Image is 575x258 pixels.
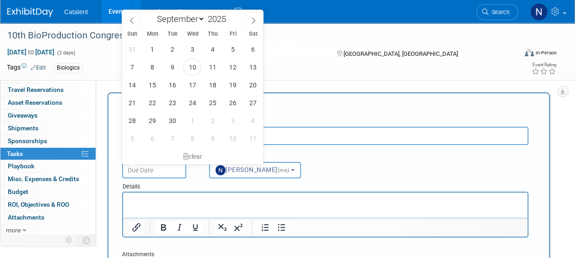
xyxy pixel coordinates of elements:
span: September 10, 2025 [183,58,201,76]
a: Budget [0,186,96,198]
span: Shipments [8,124,38,132]
span: September 16, 2025 [163,76,181,94]
span: Playbook [8,162,34,170]
div: Event Rating [532,63,556,67]
span: September 22, 2025 [143,94,161,112]
span: September 8, 2025 [143,58,161,76]
span: Tasks [7,150,23,157]
span: September 26, 2025 [224,94,242,112]
span: Budget [8,188,28,195]
div: Details [122,178,528,192]
span: September 25, 2025 [204,94,221,112]
span: September 20, 2025 [244,76,262,94]
span: September 27, 2025 [244,94,262,112]
span: Thu [203,31,223,37]
span: October 7, 2025 [163,129,181,147]
span: [DATE] [DATE] [7,48,55,56]
a: Tasks [0,148,96,160]
a: Attachments [0,211,96,224]
span: [PERSON_NAME] [215,166,291,173]
a: Misc. Expenses & Credits [0,173,96,185]
div: Event Format [477,48,557,61]
span: September 24, 2025 [183,94,201,112]
span: September 4, 2025 [204,40,221,58]
span: Wed [183,31,203,37]
span: [GEOGRAPHIC_DATA], [GEOGRAPHIC_DATA] [344,50,458,57]
a: Playbook [0,160,96,172]
a: Shipments [0,122,96,134]
span: ROI, Objectives & ROO [8,201,69,208]
span: to [27,48,35,56]
span: September 11, 2025 [204,58,221,76]
div: Biologics [54,63,82,73]
span: Staff [8,74,21,81]
span: Sat [243,31,263,37]
span: Fri [223,31,243,37]
input: Due Date [122,162,186,178]
span: September 2, 2025 [163,40,181,58]
span: October 6, 2025 [143,129,161,147]
span: September 17, 2025 [183,76,201,94]
button: Italic [172,221,187,234]
div: In-Person [535,49,557,56]
span: Asset Reservations [8,99,62,106]
a: Giveaways [0,109,96,122]
span: September 30, 2025 [163,112,181,129]
span: September 28, 2025 [123,112,141,129]
span: Search [489,9,510,16]
span: September 14, 2025 [123,76,141,94]
span: September 6, 2025 [244,40,262,58]
span: October 3, 2025 [224,112,242,129]
span: October 10, 2025 [224,129,242,147]
img: Nicole Bullock [530,3,548,21]
span: Mon [142,31,162,37]
a: more [0,224,96,236]
div: Short Description [122,118,528,127]
button: Numbered list [258,221,273,234]
span: September 5, 2025 [224,40,242,58]
a: Sponsorships [0,135,96,147]
button: Underline [188,221,203,234]
span: September 21, 2025 [123,94,141,112]
span: Sponsorships [8,137,47,145]
button: Subscript [215,221,230,234]
span: Sun [122,31,142,37]
select: Month [152,13,205,25]
span: September 3, 2025 [183,40,201,58]
input: Year [205,14,232,24]
span: Catalent [64,8,88,16]
a: ROI, Objectives & ROO [0,199,96,211]
span: September 7, 2025 [123,58,141,76]
span: Tue [162,31,183,37]
span: August 31, 2025 [123,40,141,58]
button: Bold [156,221,171,234]
a: Travel Reservations [0,84,96,96]
span: September 19, 2025 [224,76,242,94]
span: Attachments [8,214,44,221]
a: Edit [31,64,46,71]
img: ExhibitDay [7,8,53,17]
span: October 11, 2025 [244,129,262,147]
span: (me) [278,167,290,173]
button: Bullet list [274,221,289,234]
span: September 13, 2025 [244,58,262,76]
span: September 15, 2025 [143,76,161,94]
div: 10th BioProduction Congress [4,27,510,44]
span: October 9, 2025 [204,129,221,147]
span: September 12, 2025 [224,58,242,76]
span: October 4, 2025 [244,112,262,129]
span: Travel Reservations [8,86,64,93]
span: (2 days) [56,50,75,56]
span: October 2, 2025 [204,112,221,129]
span: September 1, 2025 [143,40,161,58]
span: October 8, 2025 [183,129,201,147]
td: Toggle Event Tabs [77,234,96,246]
span: September 23, 2025 [163,94,181,112]
button: [PERSON_NAME](me) [209,162,301,178]
img: Format-Inperson.png [525,49,534,56]
a: Asset Reservations [0,97,96,109]
span: October 5, 2025 [123,129,141,147]
span: October 1, 2025 [183,112,201,129]
span: Misc. Expenses & Credits [8,175,79,183]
